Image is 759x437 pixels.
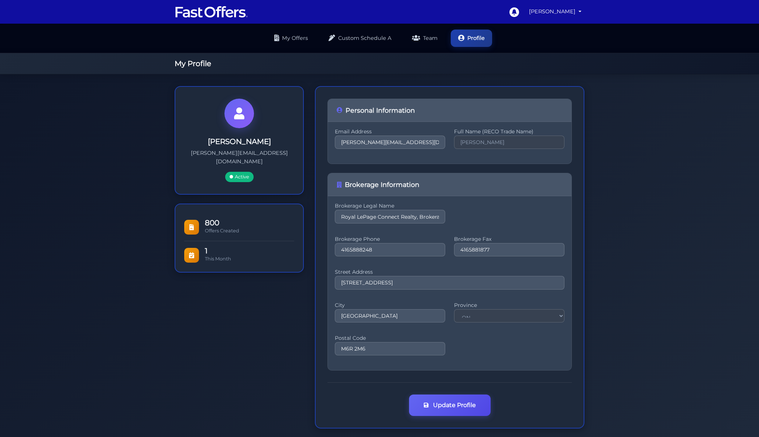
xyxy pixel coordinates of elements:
a: [PERSON_NAME] [526,4,584,19]
h4: Personal Information [337,106,563,114]
a: My Offers [267,30,315,47]
label: Brokerage Phone [335,238,445,240]
span: Offers Created [205,228,239,233]
a: Custom Schedule A [321,30,399,47]
span: This Month [205,256,231,262]
label: Postal Code [335,337,445,339]
h4: Brokerage Information [337,181,563,188]
a: Profile [451,30,492,47]
a: Team [405,30,445,47]
label: Brokerage Fax [454,238,564,240]
label: Full Name (RECO Trade Name) [454,131,564,133]
label: City [335,304,445,306]
h3: [PERSON_NAME] [187,137,291,146]
h1: My Profile [175,59,584,68]
label: Email Address [335,131,445,133]
span: 800 [205,219,294,226]
span: Active [225,172,254,182]
span: 1 [205,247,294,255]
p: [PERSON_NAME][EMAIL_ADDRESS][DOMAIN_NAME] [187,149,291,166]
label: Province [454,304,564,306]
label: Street Address [335,271,564,273]
button: Update Profile [409,395,491,416]
label: Brokerage Legal Name [335,205,445,207]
